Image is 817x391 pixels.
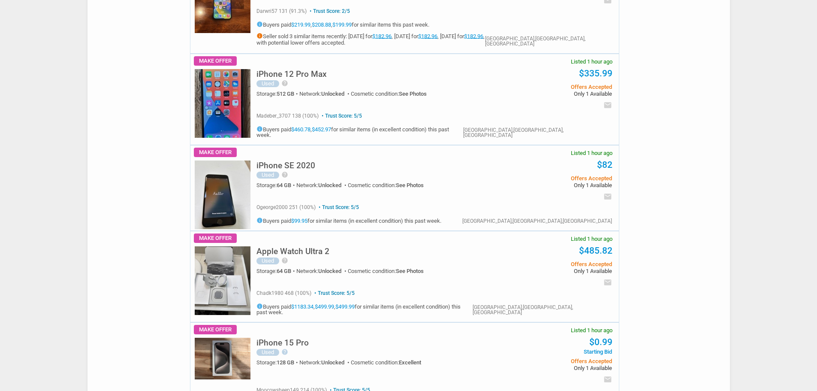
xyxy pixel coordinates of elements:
div: Used [256,80,279,87]
i: help [281,80,288,87]
a: $452.97 [312,126,331,132]
a: iPhone 15 Pro [256,340,309,347]
span: Unlocked [318,182,341,188]
span: Listed 1 hour ago [571,327,612,333]
i: info [256,21,263,27]
span: See Photos [396,182,424,188]
i: help [281,349,288,355]
div: Storage: [256,360,299,365]
div: Network: [299,360,351,365]
i: help [281,257,288,264]
span: Trust Score: 5/5 [313,290,355,296]
span: Make Offer [194,56,237,66]
a: $499.99 [315,303,334,309]
img: s-l225.jpg [195,161,250,229]
i: info [256,33,263,39]
div: Cosmetic condition: [348,182,424,188]
span: See Photos [399,91,427,97]
a: $485.82 [579,246,612,256]
span: Offers Accepted [482,261,612,267]
a: $199.99 [332,21,352,27]
span: 64 GB [277,268,291,274]
i: email [603,375,612,384]
div: Network: [296,182,348,188]
h5: Seller sold 3 similar items recently: [DATE] for , [DATE] for , [DATE] for , with potential lower... [256,33,485,46]
a: $499.99 [335,303,355,309]
span: Listed 1 hour ago [571,59,612,64]
div: Storage: [256,91,299,97]
span: Make Offer [194,148,237,157]
div: Used [256,172,279,179]
h5: Buyers paid for similar items (in excellent condition) this past week. [256,217,441,224]
span: Trust Score: 5/5 [317,204,359,210]
div: Used [256,258,279,264]
span: Listed 1 hour ago [571,236,612,242]
h5: iPhone SE 2020 [256,161,315,170]
div: Network: [296,268,348,274]
span: Listed 1 hour ago [571,150,612,156]
a: $0.99 [589,337,612,347]
span: Offers Accepted [482,358,612,364]
span: Unlocked [321,359,344,366]
a: $99.95 [291,217,308,224]
i: info [256,217,263,224]
h5: Buyers paid , for similar items (in excellent condition) this past week. [256,126,463,138]
span: Only 1 Available [482,365,612,371]
span: Only 1 Available [482,268,612,274]
div: Cosmetic condition: [348,268,424,274]
div: Network: [299,91,351,97]
img: s-l225.jpg [195,246,250,315]
i: help [281,171,288,178]
span: Make Offer [194,325,237,334]
span: Offers Accepted [482,84,612,90]
span: Trust Score: 5/5 [320,113,362,119]
a: $460.78 [291,126,311,132]
span: madeber_3707 138 (100%) [256,113,319,119]
div: [GEOGRAPHIC_DATA],[GEOGRAPHIC_DATA],[GEOGRAPHIC_DATA] [462,218,612,224]
span: 512 GB [277,91,294,97]
div: Cosmetic condition: [351,91,427,97]
a: iPhone 12 Pro Max [256,72,327,78]
img: s-l225.jpg [195,338,250,380]
span: darwri57 131 (91.3%) [256,8,307,14]
h5: iPhone 12 Pro Max [256,70,327,78]
span: Starting Bid [482,349,612,355]
div: Cosmetic condition: [351,360,421,365]
i: email [603,278,612,287]
a: $1183.34 [291,303,314,309]
h5: Buyers paid , , for similar items (in excellent condition) this past week. [256,303,473,315]
div: Storage: [256,182,296,188]
i: email [603,101,612,109]
a: $182.96 [372,33,392,39]
a: $182.96 [464,33,483,39]
h5: Buyers paid , , for similar items this past week. [256,21,485,27]
div: [GEOGRAPHIC_DATA],[GEOGRAPHIC_DATA],[GEOGRAPHIC_DATA] [485,36,612,46]
span: Excellent [399,359,421,366]
span: 64 GB [277,182,291,188]
a: Apple Watch Ultra 2 [256,249,329,255]
div: [GEOGRAPHIC_DATA],[GEOGRAPHIC_DATA],[GEOGRAPHIC_DATA] [473,305,612,315]
div: Storage: [256,268,296,274]
h5: iPhone 15 Pro [256,339,309,347]
a: $182.96 [418,33,437,39]
span: Unlocked [318,268,341,274]
span: Only 1 Available [482,91,612,97]
i: info [256,303,263,309]
span: Only 1 Available [482,182,612,188]
div: [GEOGRAPHIC_DATA],[GEOGRAPHIC_DATA],[GEOGRAPHIC_DATA] [463,127,612,138]
h5: Apple Watch Ultra 2 [256,247,329,255]
span: chadk1980 468 (100%) [256,290,311,296]
span: ogeorge2000 251 (100%) [256,204,316,210]
a: iPhone SE 2020 [256,163,315,170]
span: 128 GB [277,359,294,366]
a: $335.99 [579,68,612,79]
span: Unlocked [321,91,344,97]
a: $82 [597,160,612,170]
span: Make Offer [194,233,237,243]
div: Used [256,349,279,356]
span: Offers Accepted [482,176,612,181]
img: s-l225.jpg [195,69,250,138]
i: info [256,126,263,132]
a: $208.88 [312,21,331,27]
i: email [603,192,612,201]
